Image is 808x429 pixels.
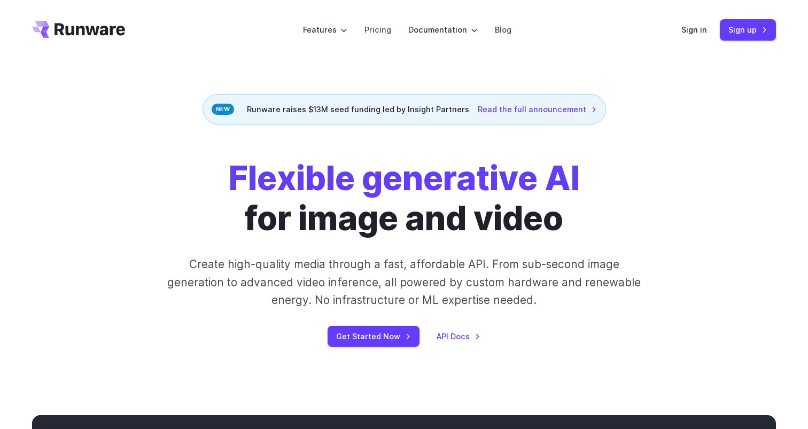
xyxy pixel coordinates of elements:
p: Create high-quality media through a fast, affordable API. From sub-second image generation to adv... [166,255,642,309]
a: Sign up [720,19,776,40]
a: Go to / [32,21,125,38]
a: API Docs [437,330,480,342]
a: Pricing [364,24,391,36]
strong: Flexible generative AI [229,158,580,198]
a: Get Started Now [328,326,419,347]
a: Blog [495,24,511,36]
label: Features [303,24,347,36]
a: Read the full announcement [478,103,597,115]
label: Documentation [408,24,478,36]
a: Sign in [681,24,707,36]
h1: for image and video [229,159,580,238]
div: Runware raises $13M seed funding led by Insight Partners [203,94,606,124]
